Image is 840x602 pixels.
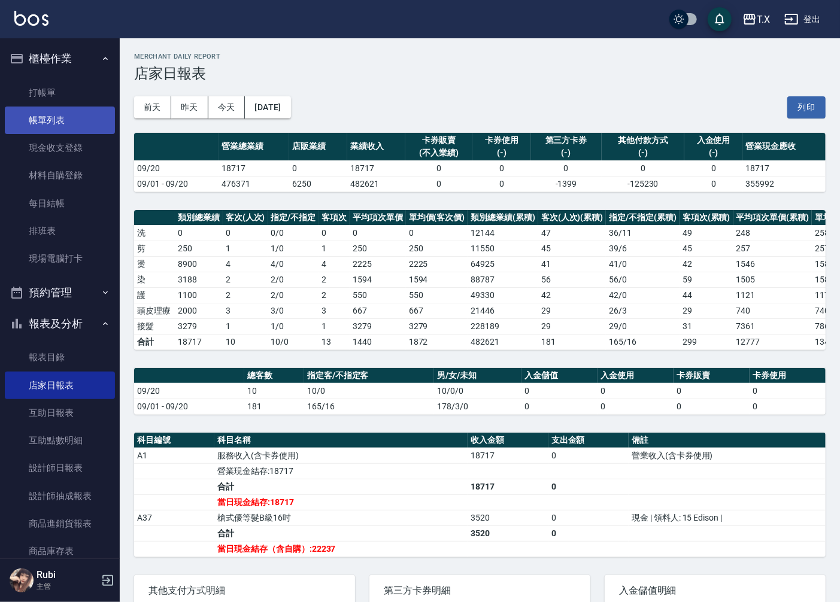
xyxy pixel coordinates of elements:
[750,383,826,399] td: 0
[468,318,538,334] td: 228189
[468,433,548,448] th: 收入金額
[319,241,350,256] td: 1
[548,510,629,525] td: 0
[680,241,733,256] td: 45
[5,308,115,339] button: 報表及分析
[350,241,406,256] td: 250
[214,448,468,463] td: 服務收入(含卡券使用)
[680,256,733,272] td: 42
[538,287,607,303] td: 42
[684,160,742,176] td: 0
[134,53,826,60] h2: Merchant Daily Report
[304,383,434,399] td: 10/0
[134,133,826,192] table: a dense table
[5,107,115,134] a: 帳單列表
[134,303,175,318] td: 頭皮理療
[405,176,472,191] td: 0
[175,272,223,287] td: 3188
[733,318,812,334] td: 7361
[434,399,521,414] td: 178/3/0
[37,569,98,581] h5: Rubi
[219,133,289,161] th: 營業總業績
[244,399,304,414] td: 181
[598,399,674,414] td: 0
[350,287,406,303] td: 550
[223,303,268,318] td: 3
[347,133,405,161] th: 業績收入
[384,585,576,597] span: 第三方卡券明細
[742,160,826,176] td: 18717
[319,210,350,226] th: 客項次
[733,225,812,241] td: 248
[134,241,175,256] td: 剪
[602,160,685,176] td: 0
[175,210,223,226] th: 類別總業績
[684,176,742,191] td: 0
[468,256,538,272] td: 64925
[733,256,812,272] td: 1546
[538,241,607,256] td: 45
[598,383,674,399] td: 0
[268,318,319,334] td: 1 / 0
[406,225,468,241] td: 0
[5,482,115,510] a: 設計師抽成報表
[223,210,268,226] th: 客次(人次)
[244,383,304,399] td: 10
[5,79,115,107] a: 打帳單
[5,277,115,308] button: 預約管理
[134,510,214,525] td: A37
[134,272,175,287] td: 染
[289,160,347,176] td: 0
[223,256,268,272] td: 4
[5,537,115,565] a: 商品庫存表
[5,343,115,371] a: 報表目錄
[674,383,750,399] td: 0
[5,399,115,427] a: 互助日報表
[750,399,826,414] td: 0
[733,287,812,303] td: 1121
[134,448,214,463] td: A1
[268,210,319,226] th: 指定/不指定
[780,8,826,31] button: 登出
[406,303,468,318] td: 667
[687,134,739,147] div: 入金使用
[5,454,115,482] a: 設計師日報表
[538,256,607,272] td: 41
[5,245,115,272] a: 現場電腦打卡
[468,225,538,241] td: 12144
[521,399,598,414] td: 0
[406,334,468,349] td: 1872
[134,399,244,414] td: 09/01 - 09/20
[304,399,434,414] td: 165/16
[223,318,268,334] td: 1
[268,287,319,303] td: 2 / 0
[538,318,607,334] td: 29
[319,334,350,349] td: 13
[434,383,521,399] td: 10/0/0
[175,241,223,256] td: 250
[268,241,319,256] td: 1 / 0
[468,448,548,463] td: 18717
[134,334,175,349] td: 合計
[214,541,468,557] td: 當日現金結存（含自購）:22237
[319,256,350,272] td: 4
[468,479,548,494] td: 18717
[319,303,350,318] td: 3
[214,479,468,494] td: 合計
[134,318,175,334] td: 接髮
[606,318,680,334] td: 29 / 0
[629,510,826,525] td: 現金 | 領料人: 15 Edison |
[350,256,406,272] td: 2225
[750,368,826,384] th: 卡券使用
[468,334,538,349] td: 482621
[268,303,319,318] td: 3 / 0
[223,272,268,287] td: 2
[742,176,826,191] td: 355992
[606,334,680,349] td: 165/16
[350,303,406,318] td: 667
[606,303,680,318] td: 26 / 3
[538,334,607,349] td: 181
[733,210,812,226] th: 平均項次單價(累積)
[687,147,739,159] div: (-)
[175,256,223,272] td: 8900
